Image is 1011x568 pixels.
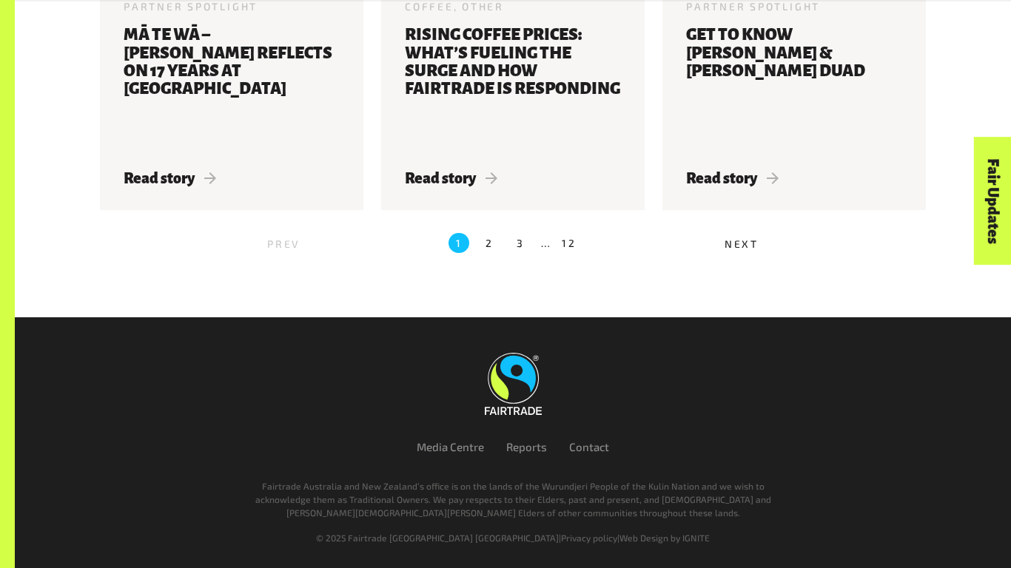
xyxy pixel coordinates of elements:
[725,237,759,250] span: Next
[510,233,531,254] label: 3
[569,440,609,453] a: Contact
[245,479,781,519] p: Fairtrade Australia and New Zealand’s office is on the lands of the Wurundjeri People of the Kuli...
[107,531,918,544] div: | |
[541,233,552,254] li: …
[417,440,484,453] a: Media Centre
[619,532,710,543] a: Web Design by IGNITE
[480,233,500,254] label: 2
[405,170,497,186] span: Read story
[124,26,340,152] h3: Mā Te Wā – [PERSON_NAME] reflects on 17 years at [GEOGRAPHIC_DATA]
[405,26,621,152] h3: Rising Coffee Prices: What’s fueling the surge and how Fairtrade is responding
[449,233,469,254] label: 1
[124,170,216,186] span: Read story
[561,532,617,543] a: Privacy policy
[316,532,559,543] span: © 2025 Fairtrade [GEOGRAPHIC_DATA] [GEOGRAPHIC_DATA]
[485,353,542,415] img: Fairtrade Australia New Zealand logo
[506,440,547,453] a: Reports
[686,170,779,186] span: Read story
[562,233,577,254] label: 12
[686,26,902,152] h3: Get to know [PERSON_NAME] & [PERSON_NAME] Duad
